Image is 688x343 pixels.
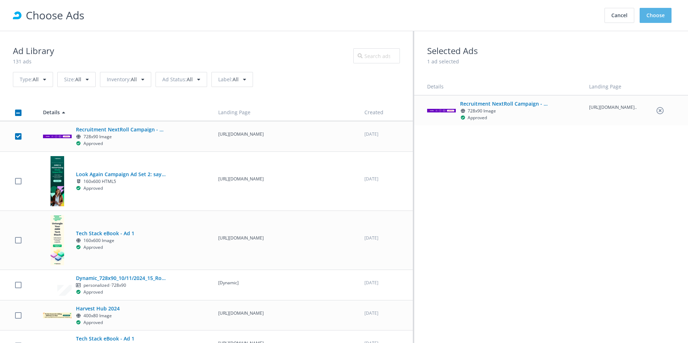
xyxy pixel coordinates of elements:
img: Harvest Hub 2024 [43,313,72,318]
div: 728x90 Image [460,108,550,115]
h5: Harvest Hub 2024 [76,305,166,313]
span: Tech Stack eBook - Ad 1 [76,230,166,251]
span: 131 ads [13,58,32,65]
span: Recruitment NextRoll Campaign - WorkToLive [460,100,550,121]
span: Inventory : [107,76,131,83]
div: Approved [76,289,103,296]
i: Web [460,109,465,113]
div: 160x600 Image [76,237,166,244]
span: Details [427,83,444,90]
h5: Tech Stack eBook - Ad 1 [76,335,166,343]
span: Landing Page [218,109,250,116]
span: Recruitment NextRoll Campaign - WorkToLive [76,126,166,147]
div: Approved [76,140,103,147]
div: personalized · 728x90 [76,282,166,289]
div: Approved [460,115,487,121]
div: 160x600 HTML5 [76,178,166,185]
span: Dynamic_728x90_10/11/2024_15_Rollworks_Q4C2BD [76,274,166,296]
i: HTML5 [76,179,81,184]
img: Recruitment NextRoll Campaign - WorkToLive [427,109,456,112]
div: 728x90 Image [76,134,166,140]
h5: Recruitment NextRoll Campaign - WorkToLive [76,126,166,134]
p: For dynamic Ads, the landing page URLs are from dynamically recommended products. [218,280,352,286]
p: Oct 11, 2024 [364,280,406,286]
h5: Tech Stack eBook - Ad 1 [76,230,166,237]
p: Nov 4, 2024 [364,310,406,317]
i: Personalized [76,283,81,288]
div: 400x80 Image [76,313,166,319]
h1: Choose Ads [26,7,603,24]
div: Approved [76,244,103,251]
h5: Dynamic_728x90_10/11/2024_15_Rollworks_Q4C2BD [76,274,166,282]
span: Size : [64,76,75,83]
div: All [156,72,207,87]
div: All [211,72,253,87]
p: May 20, 2022 [364,131,406,138]
button: Cancel [605,8,634,23]
span: Type : [20,76,33,83]
div: All [13,72,53,87]
p: Sep 30, 2024 [364,235,406,242]
div: Approved [76,185,103,192]
span: Ad Status : [162,76,187,83]
i: Web [76,314,81,318]
p: https://rollwhereyouthrive.com/?utm_source=rollworks&utm_medium=paid-display&utm_campaign=recruit... [218,131,352,138]
h2: Selected Ads [427,44,675,58]
input: Search ads [353,48,400,63]
img: Tech Stack eBook - Ad 1 [51,215,64,265]
button: Choose [640,8,672,23]
div: Approved [76,319,103,326]
p: May 18, 2024 [364,176,406,183]
img: Ad preview image [51,156,64,206]
span: Look Again Campaign Ad Set 2: say hello to simplicity [76,170,166,192]
span: Details [43,109,60,116]
div: RollWorks [13,11,21,20]
h5: Recruitment NextRoll Campaign - WorkToLive [460,100,550,108]
p: https://rollwhereyouthrive.com/?utm_source=rollworks&utm_medium=paid-display&utm_campaign=recruit... [589,104,637,111]
div: All [57,72,96,87]
h2: Ad Library [13,44,54,58]
span: Created [364,109,383,116]
div: All [100,72,151,87]
span: 1 ad selected [427,58,459,65]
i: Web [76,238,81,243]
span: Harvest Hub 2024 [76,305,166,326]
p: https://campaigns.rollworks.com/abm_harvest_hub?utm_source=rollworks&utm_medium=paid-display&utm_... [218,310,352,317]
i: Web [76,135,81,139]
span: Label : [218,76,233,83]
p: https://campaigns.rollworks.com/tech_stack_ebook?utm_source=rollworks&utm_medium=paid-display&utm... [218,235,352,242]
p: https://campaigns.rollworks.com/marketing_made_simple_secure_impactful?utm_source=rollworks&utm_m... [218,176,352,183]
span: Landing Page [589,83,621,90]
h5: Look Again Campaign Ad Set 2: say hello to simplicity [76,170,166,178]
img: Recruitment NextRoll Campaign - WorkToLive [43,135,72,138]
